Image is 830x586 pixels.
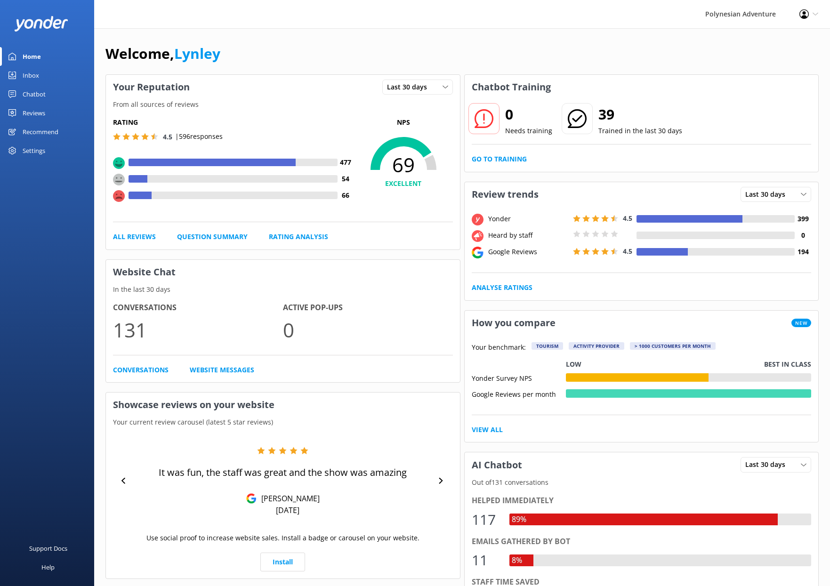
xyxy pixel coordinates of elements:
[106,75,197,99] h3: Your Reputation
[472,508,500,531] div: 117
[465,182,546,207] h3: Review trends
[465,311,563,335] h3: How you compare
[486,230,571,241] div: Heard by staff
[177,232,248,242] a: Question Summary
[764,359,811,369] p: Best in class
[338,157,354,168] h4: 477
[246,493,257,504] img: Google Reviews
[23,85,46,104] div: Chatbot
[23,122,58,141] div: Recommend
[598,103,682,126] h2: 39
[113,365,169,375] a: Conversations
[260,553,305,571] a: Install
[354,153,453,177] span: 69
[630,342,716,350] div: > 1000 customers per month
[41,558,55,577] div: Help
[106,284,460,295] p: In the last 30 days
[472,549,500,571] div: 11
[795,247,811,257] h4: 194
[387,82,433,92] span: Last 30 days
[623,214,632,223] span: 4.5
[532,342,563,350] div: Tourism
[509,554,524,567] div: 8%
[23,141,45,160] div: Settings
[791,319,811,327] span: New
[159,466,407,479] p: It was fun, the staff was great and the show was amazing
[29,539,67,558] div: Support Docs
[745,189,791,200] span: Last 30 days
[472,154,527,164] a: Go to Training
[106,393,460,417] h3: Showcase reviews on your website
[113,302,283,314] h4: Conversations
[465,477,819,488] p: Out of 131 conversations
[106,417,460,427] p: Your current review carousel (latest 5 star reviews)
[163,132,172,141] span: 4.5
[269,232,328,242] a: Rating Analysis
[486,247,571,257] div: Google Reviews
[472,536,812,548] div: Emails gathered by bot
[23,104,45,122] div: Reviews
[465,75,558,99] h3: Chatbot Training
[472,389,566,398] div: Google Reviews per month
[113,232,156,242] a: All Reviews
[338,190,354,201] h4: 66
[106,260,460,284] h3: Website Chat
[472,342,526,353] p: Your benchmark:
[338,174,354,184] h4: 54
[745,459,791,470] span: Last 30 days
[354,178,453,189] h4: EXCELLENT
[190,365,254,375] a: Website Messages
[472,282,532,293] a: Analyse Ratings
[113,314,283,345] p: 131
[505,126,552,136] p: Needs training
[113,117,354,128] h5: Rating
[257,493,320,504] p: [PERSON_NAME]
[146,533,419,543] p: Use social proof to increase website sales. Install a badge or carousel on your website.
[14,16,68,32] img: yonder-white-logo.png
[276,505,299,515] p: [DATE]
[472,425,503,435] a: View All
[283,302,453,314] h4: Active Pop-ups
[795,214,811,224] h4: 399
[175,131,223,142] p: | 596 responses
[505,103,552,126] h2: 0
[623,247,632,256] span: 4.5
[472,495,812,507] div: Helped immediately
[465,453,529,477] h3: AI Chatbot
[509,514,529,526] div: 89%
[486,214,571,224] div: Yonder
[105,42,220,65] h1: Welcome,
[174,44,220,63] a: Lynley
[23,66,39,85] div: Inbox
[283,314,453,345] p: 0
[566,359,581,369] p: Low
[23,47,41,66] div: Home
[106,99,460,110] p: From all sources of reviews
[354,117,453,128] p: NPS
[598,126,682,136] p: Trained in the last 30 days
[795,230,811,241] h4: 0
[472,373,566,382] div: Yonder Survey NPS
[569,342,624,350] div: Activity Provider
